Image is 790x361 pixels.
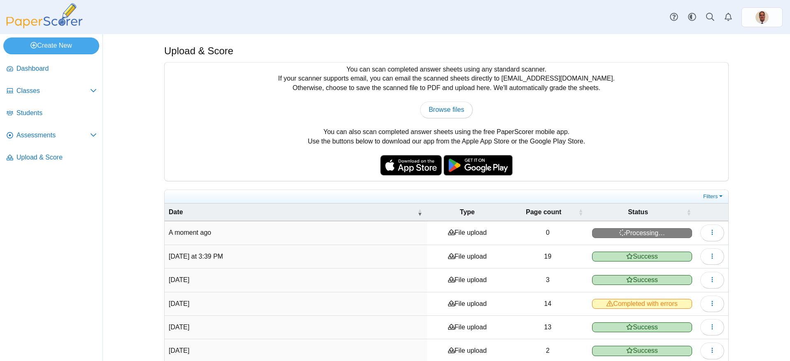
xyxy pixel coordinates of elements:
[3,126,100,146] a: Assessments
[16,109,97,118] span: Students
[169,276,189,283] time: May 7, 2025 at 4:09 PM
[3,81,100,101] a: Classes
[3,23,86,30] a: PaperScorer
[526,208,561,215] span: Page count
[507,316,588,339] td: 13
[427,221,507,245] td: File upload
[420,102,473,118] a: Browse files
[592,228,692,238] span: Processing…
[3,148,100,168] a: Upload & Score
[169,300,189,307] time: May 5, 2025 at 2:29 PM
[507,221,588,245] td: 0
[16,64,97,73] span: Dashboard
[417,204,422,221] span: Date : Activate to remove sorting
[380,155,442,176] img: apple-store-badge.svg
[3,3,86,28] img: PaperScorer
[592,299,692,309] span: Completed with errors
[165,62,728,181] div: You can scan completed answer sheets using any standard scanner. If your scanner supports email, ...
[16,86,90,95] span: Classes
[755,11,769,24] img: ps.Ni4pAljhT6U1C40V
[686,204,691,221] span: Status : Activate to sort
[427,316,507,339] td: File upload
[169,208,183,215] span: Date
[427,245,507,268] td: File upload
[169,324,189,331] time: May 5, 2025 at 2:29 PM
[507,245,588,268] td: 19
[444,155,513,176] img: google-play-badge.png
[164,44,233,58] h1: Upload & Score
[3,37,99,54] a: Create New
[578,204,583,221] span: Page count : Activate to sort
[628,208,648,215] span: Status
[701,192,726,201] a: Filters
[507,292,588,316] td: 14
[592,346,692,356] span: Success
[169,229,211,236] time: Aug 14, 2025 at 1:29 PM
[507,268,588,292] td: 3
[3,59,100,79] a: Dashboard
[169,347,189,354] time: Feb 12, 2025 at 7:37 AM
[741,7,783,27] a: ps.Ni4pAljhT6U1C40V
[719,8,737,26] a: Alerts
[427,268,507,292] td: File upload
[16,153,97,162] span: Upload & Score
[592,252,692,261] span: Success
[169,253,223,260] time: Aug 13, 2025 at 3:39 PM
[3,104,100,123] a: Students
[16,131,90,140] span: Assessments
[427,292,507,316] td: File upload
[592,322,692,332] span: Success
[460,208,475,215] span: Type
[592,275,692,285] span: Success
[429,106,464,113] span: Browse files
[755,11,769,24] span: jeremy necaise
